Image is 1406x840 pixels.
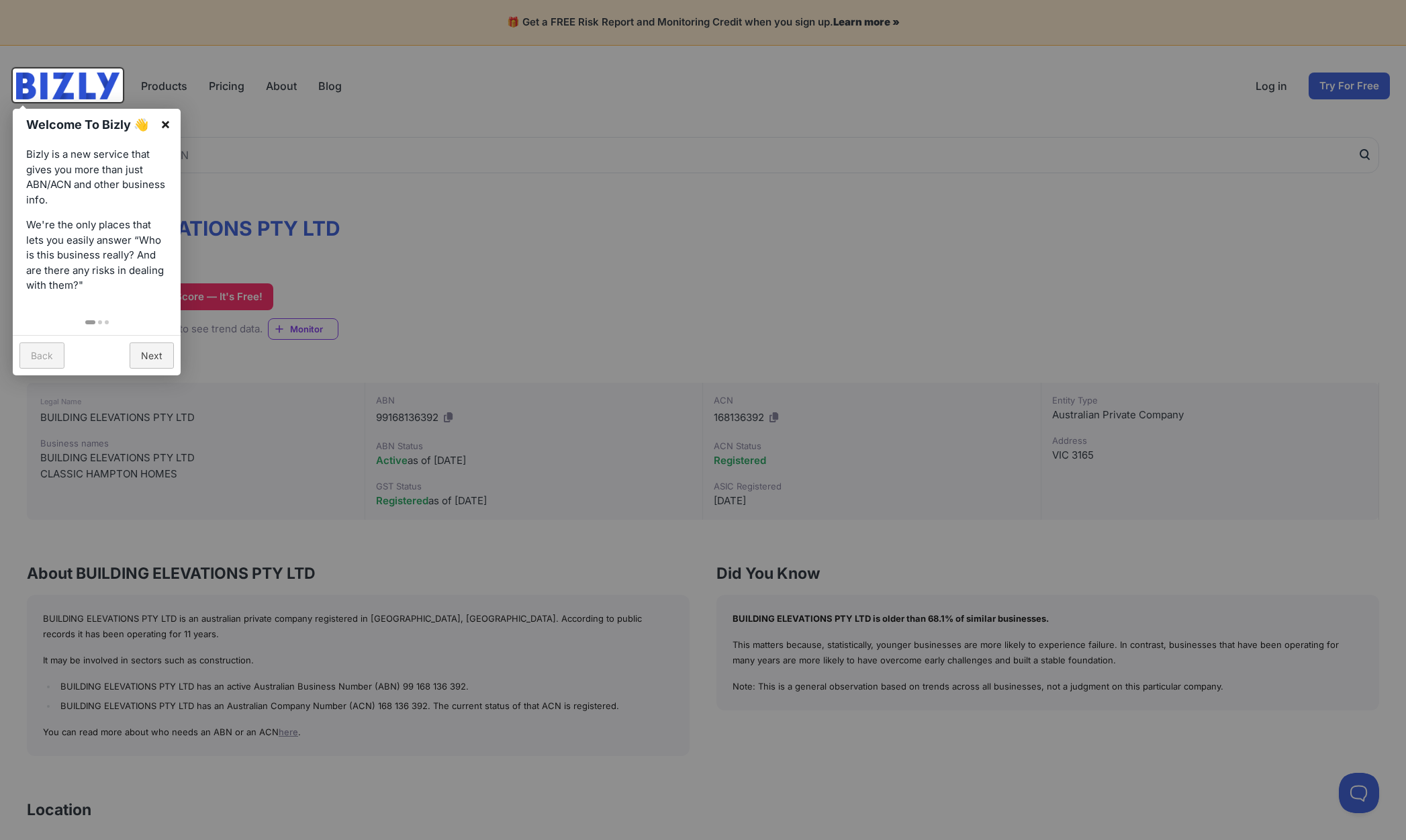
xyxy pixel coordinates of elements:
[19,342,64,369] a: Back
[26,218,167,293] p: We're the only places that lets you easily answer “Who is this business really? And are there any...
[26,115,153,134] h1: Welcome To Bizly 👋
[150,109,181,139] a: ×
[130,342,174,369] a: Next
[26,147,167,207] p: Bizly is a new service that gives you more than just ABN/ACN and other business info.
